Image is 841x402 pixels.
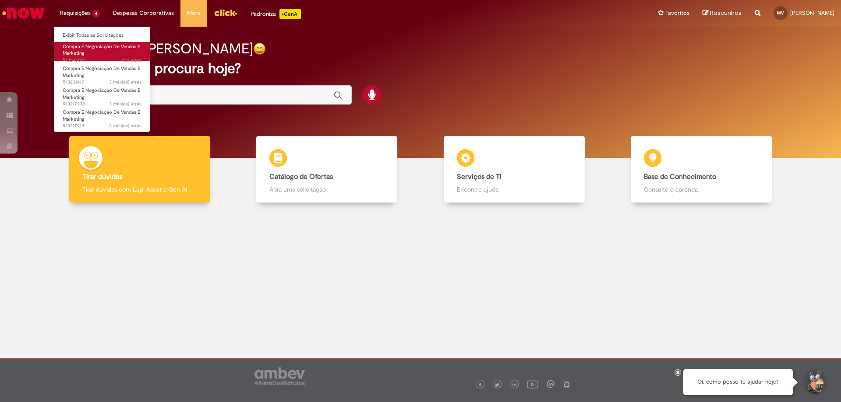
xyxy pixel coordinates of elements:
b: Base de Conhecimento [644,172,716,181]
a: Exibir Todas as Solicitações [54,31,150,40]
img: logo_footer_ambev_rotulo_gray.png [254,367,305,385]
span: R13217913 [63,122,141,129]
span: 3 mês(es) atrás [109,101,141,107]
span: More [187,9,201,17]
a: Base de Conhecimento Consulte e aprenda [608,136,795,203]
a: Catálogo de Ofertas Abra uma solicitação [233,136,421,203]
img: happy-face.png [253,42,266,55]
span: R13546071 [63,57,141,64]
a: Aberto R13217913 : Compra E Negociação De Vendas E Marketing [54,108,150,126]
p: Consulte e aprenda [644,185,759,194]
a: Rascunhos [703,9,742,17]
a: Serviços de TI Encontre ajuda [420,136,608,203]
h2: Boa tarde, [PERSON_NAME] [76,41,253,56]
span: Rascunhos [710,9,742,17]
span: Requisições [60,9,91,17]
span: Compra E Negociação De Vendas E Marketing [63,109,140,122]
span: Favoritos [665,9,689,17]
span: Compra E Negociação De Vendas E Marketing [63,43,140,57]
time: 01/07/2025 14:11:00 [109,79,141,85]
img: click_logo_yellow_360x200.png [214,6,237,19]
a: Aberto R13217938 : Compra E Negociação De Vendas E Marketing [54,86,150,105]
h2: O que você procura hoje? [76,61,766,76]
span: MV [777,10,784,16]
img: logo_footer_linkedin.png [512,382,517,388]
img: logo_footer_facebook.png [478,383,482,387]
b: Tirar dúvidas [82,172,122,181]
span: R13217938 [63,101,141,108]
a: Tirar dúvidas Tirar dúvidas com Lupi Assist e Gen Ai [46,136,233,203]
div: Oi, como posso te ajudar hoje? [683,369,793,395]
button: Iniciar Conversa de Suporte [802,369,828,395]
p: Abra uma solicitação [269,185,384,194]
time: 26/06/2025 14:42:10 [109,122,141,129]
img: logo_footer_naosei.png [563,380,571,388]
a: Aberto R13546071 : Compra E Negociação De Vendas E Marketing [54,42,150,61]
span: [PERSON_NAME] [790,9,834,17]
span: 3 mês(es) atrás [109,79,141,85]
div: Padroniza [251,9,301,19]
span: Compra E Negociação De Vendas E Marketing [63,65,140,79]
time: 26/06/2025 14:44:50 [109,101,141,107]
p: Tirar dúvidas com Lupi Assist e Gen Ai [82,185,197,194]
span: Despesas Corporativas [113,9,174,17]
img: logo_footer_workplace.png [547,380,555,388]
p: +GenAi [279,9,301,19]
span: R13231417 [63,79,141,86]
span: 13d atrás [122,57,141,63]
span: 4 [92,10,100,17]
time: 18/09/2025 09:43:56 [122,57,141,63]
b: Serviços de TI [457,172,502,181]
span: Compra E Negociação De Vendas E Marketing [63,87,140,101]
a: Aberto R13231417 : Compra E Negociação De Vendas E Marketing [54,64,150,83]
img: logo_footer_youtube.png [527,378,538,390]
span: 3 mês(es) atrás [109,122,141,129]
p: Encontre ajuda [457,185,572,194]
img: logo_footer_twitter.png [495,383,499,387]
img: ServiceNow [1,4,46,22]
b: Catálogo de Ofertas [269,172,333,181]
ul: Requisições [53,26,150,132]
